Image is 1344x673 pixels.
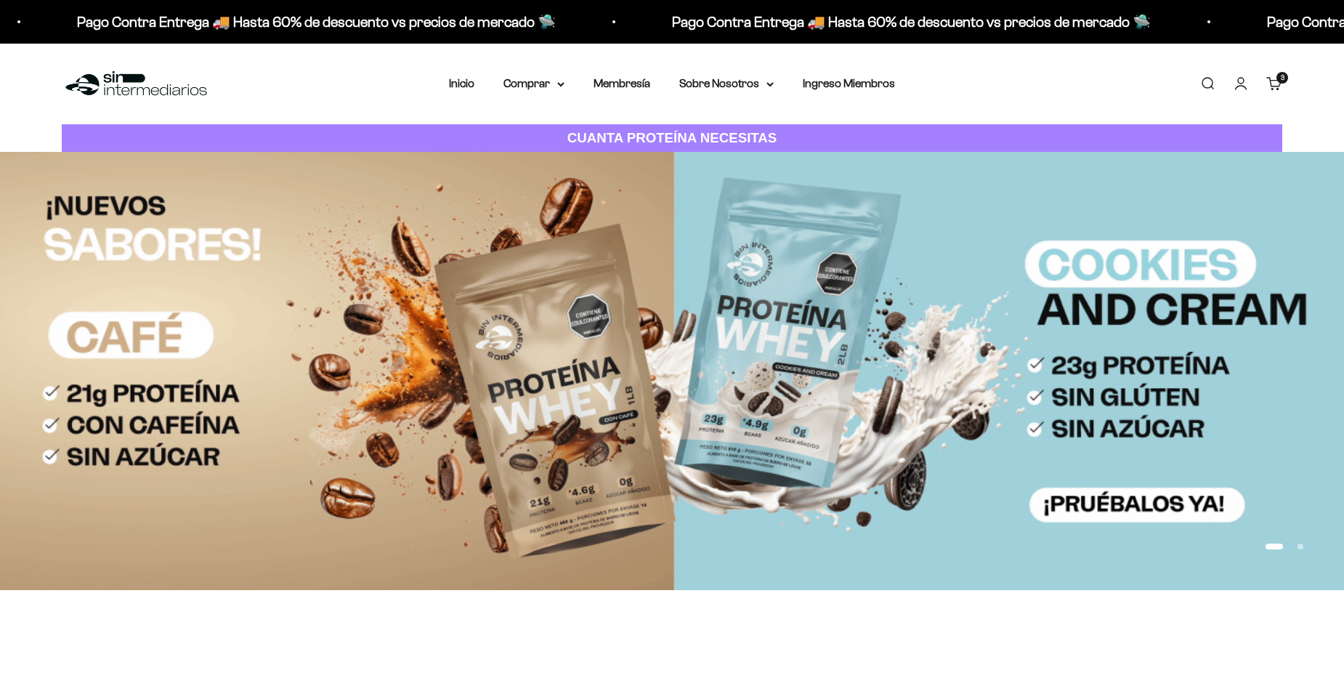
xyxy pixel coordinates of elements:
[803,77,895,89] a: Ingreso Miembros
[62,124,1282,153] a: CUANTA PROTEÍNA NECESITAS
[449,77,474,89] a: Inicio
[567,130,777,145] strong: CUANTA PROTEÍNA NECESITAS
[594,77,650,89] a: Membresía
[1281,74,1284,81] span: 3
[591,10,1070,33] p: Pago Contra Entrega 🚚 Hasta 60% de descuento vs precios de mercado 🛸
[503,74,564,93] summary: Comprar
[679,74,774,93] summary: Sobre Nosotros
